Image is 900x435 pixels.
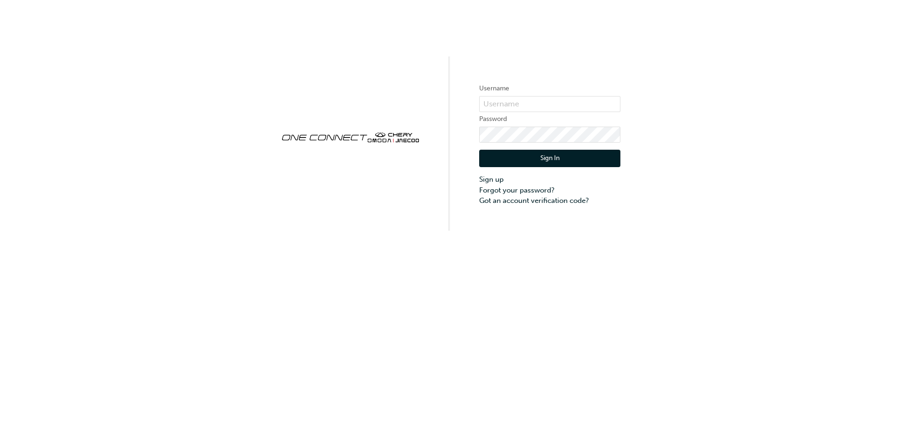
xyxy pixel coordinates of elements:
[479,113,620,125] label: Password
[479,96,620,112] input: Username
[479,195,620,206] a: Got an account verification code?
[280,124,421,149] img: oneconnect
[479,150,620,168] button: Sign In
[479,185,620,196] a: Forgot your password?
[479,83,620,94] label: Username
[479,174,620,185] a: Sign up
